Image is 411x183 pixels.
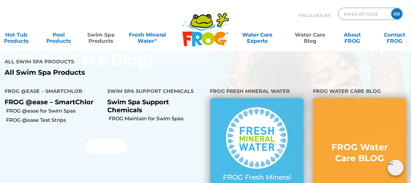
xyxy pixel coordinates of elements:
[5,56,201,69] h4: All Swim Spa Products
[6,108,103,114] a: FROG @ease for Swim Spas
[42,29,75,41] a: PoolProducts
[298,8,330,23] p: Find A Dealer
[84,29,117,41] a: Swim SpaProducts
[313,86,406,98] h4: FROG Water Care BLOG
[325,141,394,164] h3: FROG Water Care BLOG
[210,86,304,98] h4: FROG Fresh Mineral Water
[388,160,404,176] img: openIcon
[127,29,168,41] a: Fresh MineralWater∞
[109,115,205,122] a: FROG Maintain for Swim Spas
[5,86,98,98] h4: FROG @ease – SmartChlor
[391,8,402,19] input: GO
[294,29,327,41] a: Water CareBlog
[336,29,369,41] a: AboutFROG
[5,69,201,77] a: All Swim Spa Products
[6,117,103,124] a: FROG @ease Test Strips
[107,98,201,113] p: Swim Spa Support Chemicals
[231,29,284,41] a: Water CareExperts
[325,141,394,170] a: FROG Water Care BLOG
[5,98,98,106] p: FROG @ease – SmartChlor
[378,29,411,41] a: ContactFROG
[154,37,157,42] sup: ∞
[107,86,201,98] h4: Swim Spa Support Chemicals
[343,10,385,18] input: Zip Code Form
